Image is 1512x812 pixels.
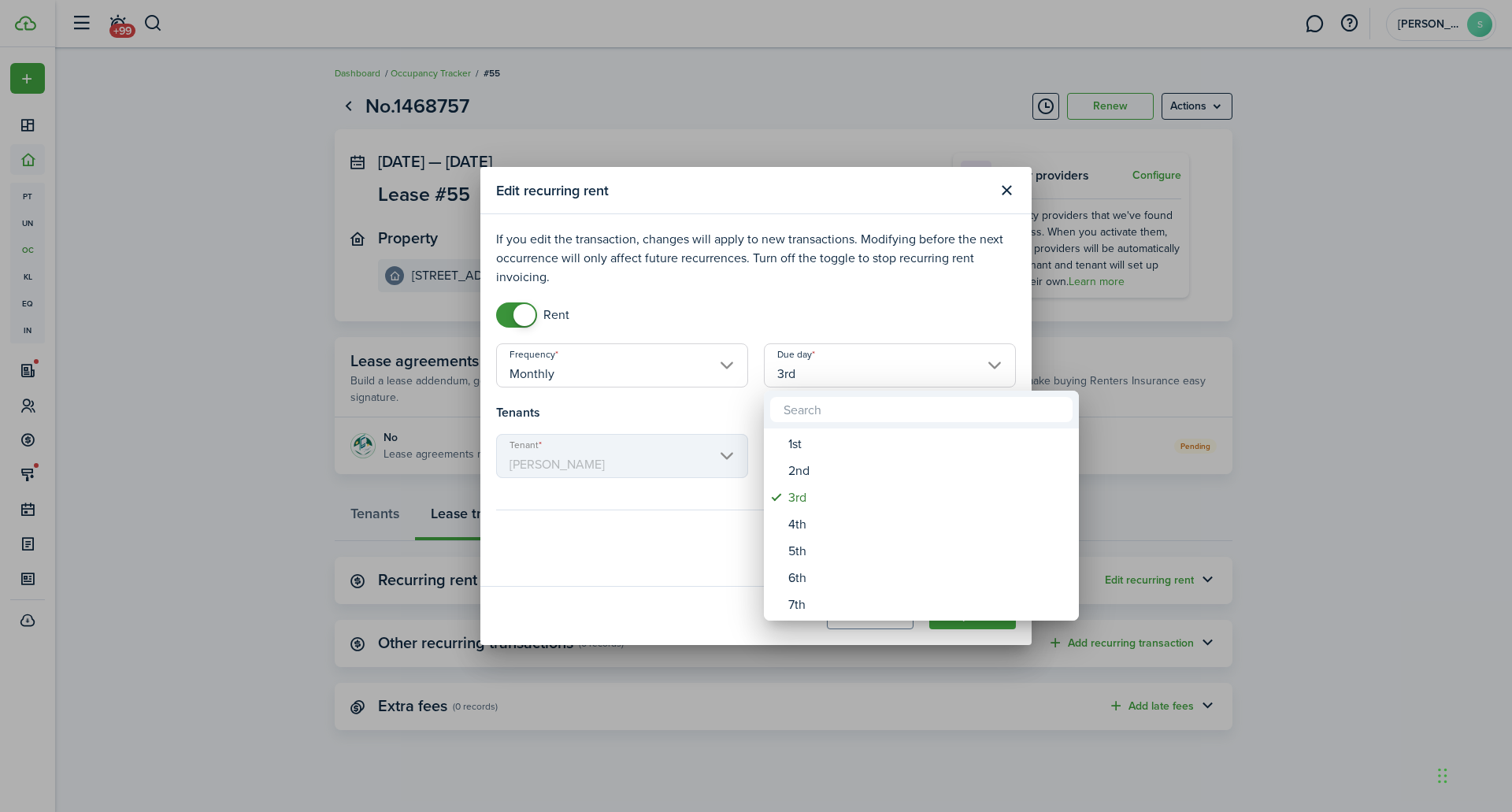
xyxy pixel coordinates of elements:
[788,591,1067,618] div: 7th
[788,565,1067,591] div: 6th
[764,428,1079,621] mbsc-wheel: Due day
[788,511,1067,538] div: 4th
[788,484,1067,511] div: 3rd
[788,538,1067,565] div: 5th
[788,431,1067,458] div: 1st
[788,458,1067,484] div: 2nd
[770,397,1073,422] input: Search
